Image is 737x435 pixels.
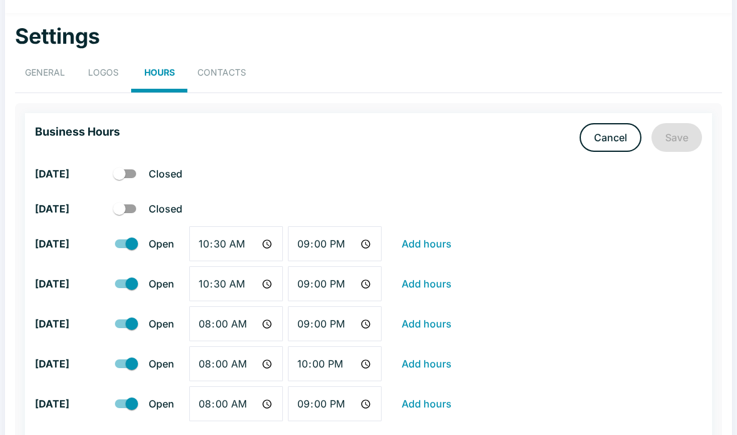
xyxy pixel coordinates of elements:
[397,271,457,296] button: Add hours
[15,59,75,93] button: GENERAL
[35,123,702,141] h6: Business Hours
[149,166,182,181] p: Closed
[35,236,97,251] p: [DATE]
[397,391,457,416] button: Add hours
[149,201,182,216] p: Closed
[397,351,457,376] button: Add hours
[35,166,97,181] p: [DATE]
[75,59,131,93] button: LOGOS
[580,123,641,152] a: Cancel
[149,236,174,251] p: Open
[149,396,174,411] p: Open
[35,276,97,291] p: [DATE]
[35,201,97,216] p: [DATE]
[397,311,457,336] button: Add hours
[149,356,174,371] p: Open
[397,231,457,256] button: Add hours
[35,396,97,411] p: [DATE]
[187,59,256,93] button: Contacts
[35,356,97,371] p: [DATE]
[35,316,97,331] p: [DATE]
[131,59,187,93] button: HOURS
[149,276,174,291] p: Open
[149,316,174,331] p: Open
[15,23,722,49] h1: Settings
